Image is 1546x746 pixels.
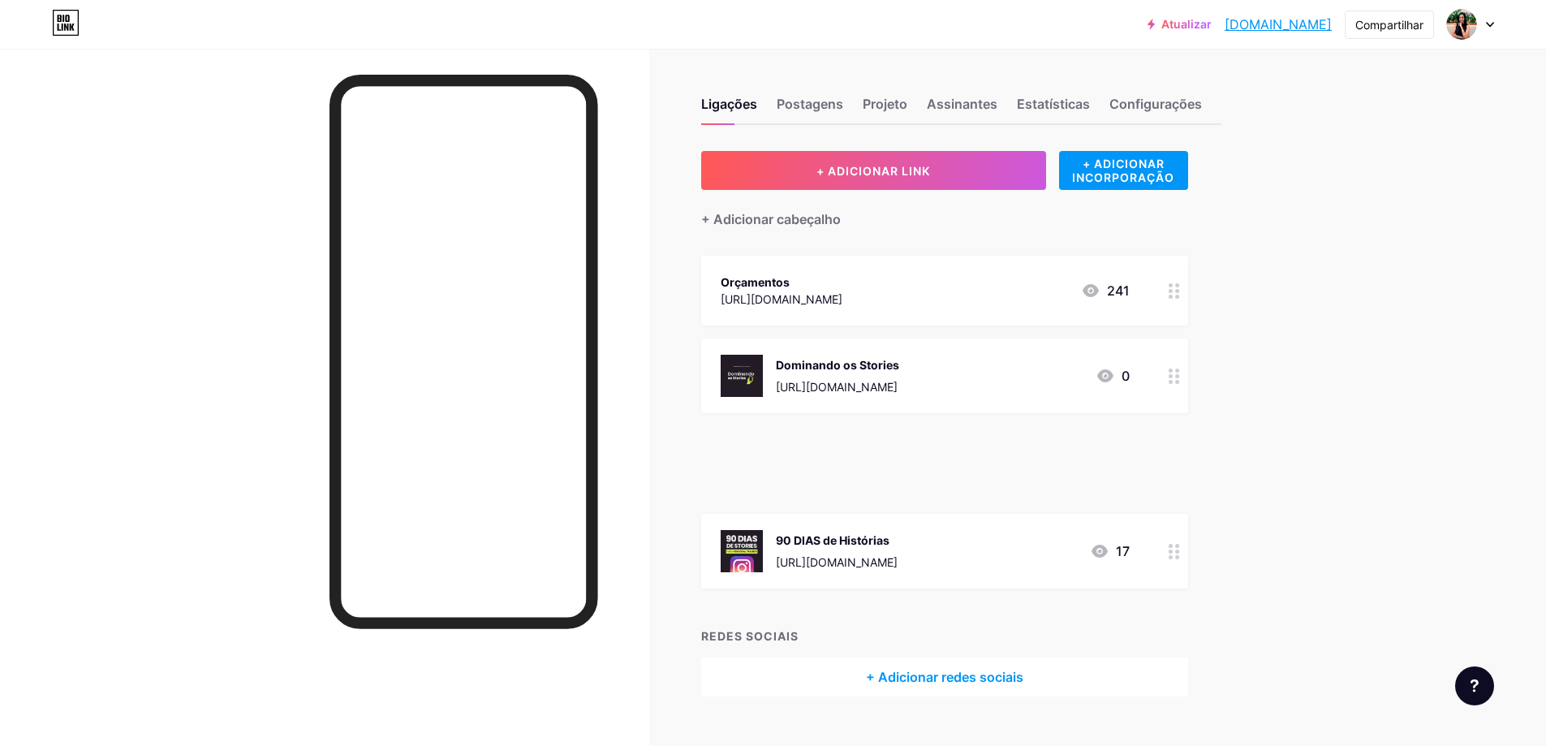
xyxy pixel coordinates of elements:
[927,96,997,112] font: Assinantes
[1225,16,1332,32] font: [DOMAIN_NAME]
[1109,96,1202,112] font: Configurações
[701,96,757,112] font: Ligações
[721,292,842,306] font: [URL][DOMAIN_NAME]
[776,555,898,569] font: [URL][DOMAIN_NAME]
[1355,18,1423,32] font: Compartilhar
[1017,96,1090,112] font: Estatísticas
[1107,282,1130,299] font: 241
[701,211,841,227] font: + Adicionar cabeçalho
[1116,543,1130,559] font: 17
[776,533,889,547] font: 90 DIAS de Histórias
[721,530,763,572] img: 90 DIAS de Histórias
[816,164,930,178] font: + ADICIONAR LINK
[1446,9,1477,40] img: Design de contraste
[776,358,899,372] font: Dominando os Stories
[1161,17,1212,31] font: Atualizar
[1122,368,1130,384] font: 0
[721,355,763,397] img: Dominando os Stories
[721,275,790,289] font: Orçamentos
[1072,157,1174,184] font: + ADICIONAR INCORPORAÇÃO
[1225,15,1332,34] a: [DOMAIN_NAME]
[701,151,1046,190] button: + ADICIONAR LINK
[863,96,907,112] font: Projeto
[866,669,1023,685] font: + Adicionar redes sociais
[777,96,843,112] font: Postagens
[776,380,898,394] font: [URL][DOMAIN_NAME]
[701,629,799,643] font: REDES SOCIAIS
